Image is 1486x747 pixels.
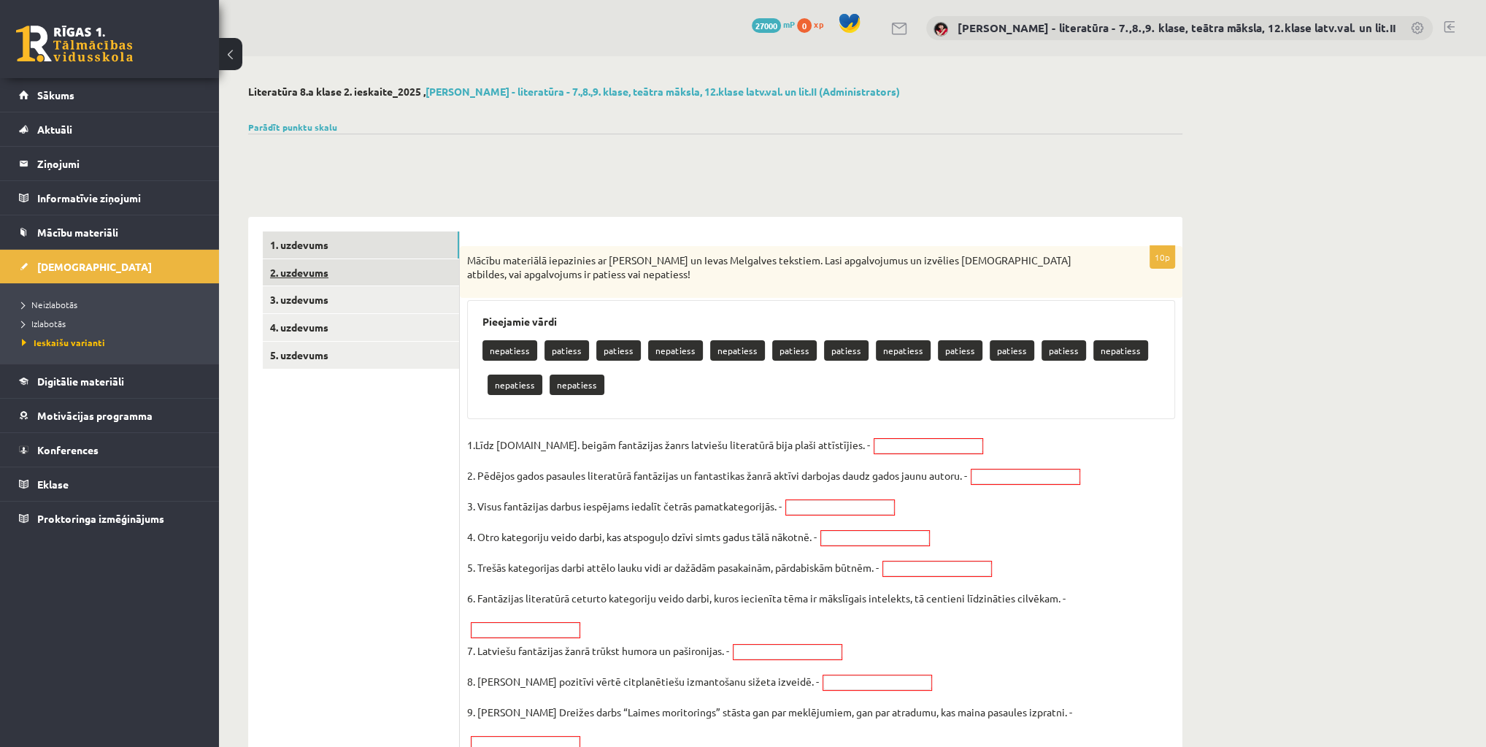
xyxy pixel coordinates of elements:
[19,399,201,432] a: Motivācijas programma
[19,502,201,535] a: Proktoringa izmēģinājums
[752,18,781,33] span: 27000
[467,556,879,578] p: 5. Trešās kategorijas darbi attēlo lauku vidi ar dažādām pasakainām, pārdabiskām būtnēm. -
[488,375,542,395] p: nepatiess
[482,340,537,361] p: nepatiess
[19,147,201,180] a: Ziņojumi
[19,467,201,501] a: Eklase
[16,26,133,62] a: Rīgas 1. Tālmācības vidusskola
[797,18,831,30] a: 0 xp
[467,640,729,662] p: 7. Latviešu fantāzijas žanrā trūkst humora un pašironijas. -
[19,364,201,398] a: Digitālie materiāli
[990,340,1034,361] p: patiess
[37,88,74,101] span: Sākums
[467,464,967,486] p: 2. Pēdējos gados pasaules literatūrā fantāzijas un fantastikas žanrā aktīvi darbojas daudz gados ...
[710,340,765,361] p: nepatiess
[248,121,337,133] a: Parādīt punktu skalu
[467,526,817,548] p: 4. Otro kategoriju veido darbi, kas atspoguļo dzīvi simts gadus tālā nākotnē. -
[22,336,204,349] a: Ieskaišu varianti
[482,315,1160,328] h3: Pieejamie vārdi
[37,260,152,273] span: [DEMOGRAPHIC_DATA]
[37,443,99,456] span: Konferences
[1150,245,1175,269] p: 10p
[22,318,66,329] span: Izlabotās
[19,433,201,467] a: Konferences
[19,181,201,215] a: Informatīvie ziņojumi
[814,18,823,30] span: xp
[37,181,201,215] legend: Informatīvie ziņojumi
[596,340,641,361] p: patiess
[824,340,869,361] p: patiess
[467,434,870,456] p: 1.Līdz [DOMAIN_NAME]. beigām fantāzijas žanrs latviešu literatūrā bija plaši attīstījies. -
[263,342,459,369] a: 5. uzdevums
[19,78,201,112] a: Sākums
[467,670,819,692] p: 8. [PERSON_NAME] pozitīvi vērtē citplanētiešu izmantošanu sižeta izveidē. -
[22,337,105,348] span: Ieskaišu varianti
[263,286,459,313] a: 3. uzdevums
[37,147,201,180] legend: Ziņojumi
[37,123,72,136] span: Aktuāli
[263,231,459,258] a: 1. uzdevums
[22,299,77,310] span: Neizlabotās
[938,340,982,361] p: patiess
[1042,340,1086,361] p: patiess
[22,298,204,311] a: Neizlabotās
[544,340,589,361] p: patiess
[797,18,812,33] span: 0
[19,112,201,146] a: Aktuāli
[467,495,782,517] p: 3. Visus fantāzijas darbus iespējams iedalīt četrās pamatkategorijās. -
[248,85,1182,98] h2: Literatūra 8.a klase 2. ieskaite_2025 ,
[37,512,164,525] span: Proktoringa izmēģinājums
[783,18,795,30] span: mP
[467,253,1102,282] p: Mācību materiālā iepazinies ar [PERSON_NAME] un Ievas Melgalves tekstiem. Lasi apgalvojumus un iz...
[876,340,931,361] p: nepatiess
[426,85,900,98] a: [PERSON_NAME] - literatūra - 7.,8.,9. klase, teātra māksla, 12.klase latv.val. un lit.II (Adminis...
[263,314,459,341] a: 4. uzdevums
[467,587,1066,609] p: 6. Fantāzijas literatūrā ceturto kategoriju veido darbi, kuros iecienīta tēma ir mākslīgais intel...
[648,340,703,361] p: nepatiess
[22,317,204,330] a: Izlabotās
[772,340,817,361] p: patiess
[37,409,153,422] span: Motivācijas programma
[550,375,604,395] p: nepatiess
[1093,340,1148,361] p: nepatiess
[958,20,1395,35] a: [PERSON_NAME] - literatūra - 7.,8.,9. klase, teātra māksla, 12.klase latv.val. un lit.II
[19,250,201,283] a: [DEMOGRAPHIC_DATA]
[467,701,1072,723] p: 9. [PERSON_NAME] Dreižes darbs “Laimes moritorings” stāsta gan par meklējumiem, gan par atradumu,...
[37,226,118,239] span: Mācību materiāli
[37,478,69,491] span: Eklase
[19,215,201,249] a: Mācību materiāli
[263,259,459,286] a: 2. uzdevums
[933,22,948,37] img: Sandra Saulīte - literatūra - 7.,8.,9. klase, teātra māksla, 12.klase latv.val. un lit.II
[37,375,124,388] span: Digitālie materiāli
[752,18,795,30] a: 27000 mP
